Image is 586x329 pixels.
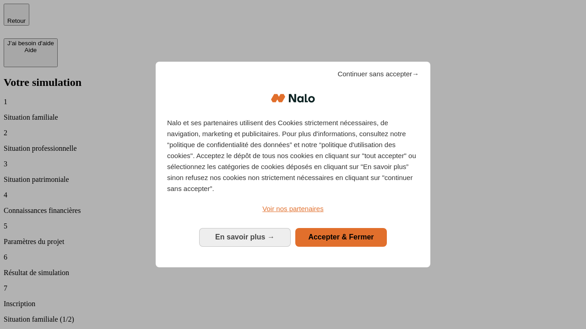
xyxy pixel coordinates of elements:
span: Continuer sans accepter→ [337,69,419,80]
span: En savoir plus → [215,233,275,241]
span: Accepter & Fermer [308,233,374,241]
a: Voir nos partenaires [167,203,419,214]
img: Logo [271,85,315,112]
p: Nalo et ses partenaires utilisent des Cookies strictement nécessaires, de navigation, marketing e... [167,117,419,194]
span: Voir nos partenaires [262,205,323,212]
button: Accepter & Fermer: Accepter notre traitement des données et fermer [295,228,387,246]
button: En savoir plus: Configurer vos consentements [199,228,291,246]
div: Bienvenue chez Nalo Gestion du consentement [156,62,430,267]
